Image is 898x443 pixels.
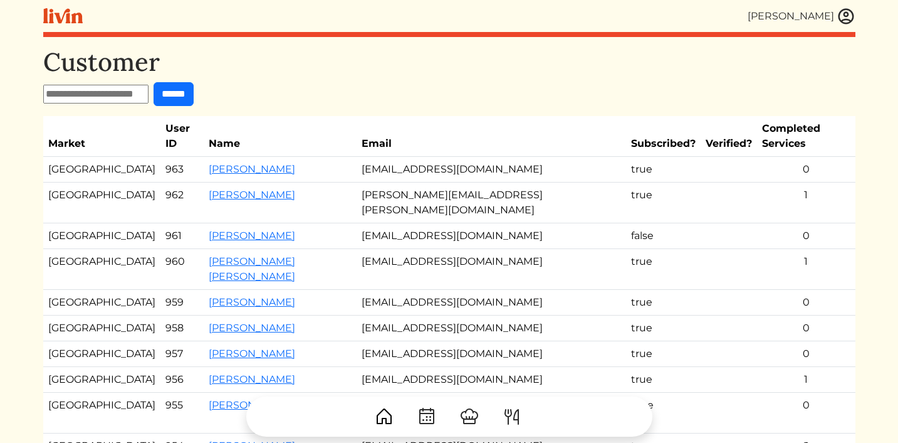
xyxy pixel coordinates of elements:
td: 0 [757,341,855,367]
td: 960 [160,249,204,290]
td: 0 [757,223,855,249]
a: [PERSON_NAME] [209,189,295,201]
td: 963 [160,157,204,183]
a: [PERSON_NAME] [209,296,295,308]
a: [PERSON_NAME] [209,373,295,385]
h1: Customer [43,47,855,77]
td: [EMAIL_ADDRESS][DOMAIN_NAME] [357,290,626,316]
td: [EMAIL_ADDRESS][DOMAIN_NAME] [357,316,626,341]
td: [GEOGRAPHIC_DATA] [43,290,160,316]
img: user_account-e6e16d2ec92f44fc35f99ef0dc9cddf60790bfa021a6ecb1c896eb5d2907b31c.svg [837,7,855,26]
td: false [626,223,701,249]
td: [GEOGRAPHIC_DATA] [43,157,160,183]
th: Verified? [701,116,757,157]
td: 958 [160,316,204,341]
td: [GEOGRAPHIC_DATA] [43,316,160,341]
img: CalendarDots-5bcf9d9080389f2a281d69619e1c85352834be518fbc73d9501aef674afc0d57.svg [417,407,437,427]
th: Market [43,116,160,157]
td: [EMAIL_ADDRESS][DOMAIN_NAME] [357,157,626,183]
td: 962 [160,183,204,223]
th: Subscribed? [626,116,701,157]
td: true [626,367,701,393]
img: livin-logo-a0d97d1a881af30f6274990eb6222085a2533c92bbd1e4f22c21b4f0d0e3210c.svg [43,8,83,24]
th: User ID [160,116,204,157]
td: true [626,249,701,290]
td: true [626,290,701,316]
th: Email [357,116,626,157]
td: 0 [757,290,855,316]
td: [GEOGRAPHIC_DATA] [43,183,160,223]
th: Name [204,116,357,157]
td: 959 [160,290,204,316]
div: [PERSON_NAME] [748,9,834,24]
td: [PERSON_NAME][EMAIL_ADDRESS][PERSON_NAME][DOMAIN_NAME] [357,183,626,223]
td: true [626,157,701,183]
td: 1 [757,249,855,290]
td: [EMAIL_ADDRESS][DOMAIN_NAME] [357,223,626,249]
td: [EMAIL_ADDRESS][DOMAIN_NAME] [357,249,626,290]
td: [GEOGRAPHIC_DATA] [43,341,160,367]
td: [GEOGRAPHIC_DATA] [43,367,160,393]
img: ForkKnife-55491504ffdb50bab0c1e09e7649658475375261d09fd45db06cec23bce548bf.svg [502,407,522,427]
th: Completed Services [757,116,855,157]
a: [PERSON_NAME] [PERSON_NAME] [209,255,295,282]
td: 956 [160,367,204,393]
a: [PERSON_NAME] [209,163,295,175]
td: [EMAIL_ADDRESS][DOMAIN_NAME] [357,367,626,393]
td: 1 [757,183,855,223]
td: 957 [160,341,204,367]
a: [PERSON_NAME] [209,322,295,334]
a: [PERSON_NAME] [209,348,295,360]
img: House-9bf13187bcbb5817f509fe5e7408150f90897510c4275e13d0d5fca38e0b5951.svg [374,407,394,427]
img: ChefHat-a374fb509e4f37eb0702ca99f5f64f3b6956810f32a249b33092029f8484b388.svg [459,407,479,427]
td: 0 [757,316,855,341]
td: true [626,183,701,223]
td: true [626,341,701,367]
td: [GEOGRAPHIC_DATA] [43,223,160,249]
td: true [626,316,701,341]
td: 1 [757,367,855,393]
td: 961 [160,223,204,249]
td: 0 [757,157,855,183]
a: [PERSON_NAME] [209,230,295,242]
td: [GEOGRAPHIC_DATA] [43,249,160,290]
td: [EMAIL_ADDRESS][DOMAIN_NAME] [357,341,626,367]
